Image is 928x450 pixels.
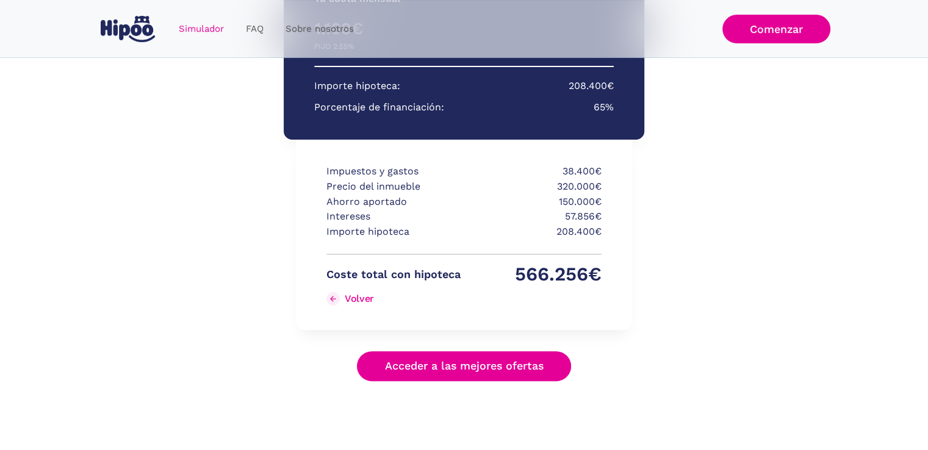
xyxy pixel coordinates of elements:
p: Coste total con hipoteca [326,267,461,282]
p: 38.400€ [467,164,602,179]
p: Importe hipoteca [326,224,461,240]
p: Porcentaje de financiación: [314,100,444,115]
a: Acceder a las mejores ofertas [357,351,572,381]
p: 208.400€ [467,224,602,240]
div: Volver [345,293,374,304]
p: Precio del inmueble [326,179,461,195]
p: 566.256€ [467,267,602,282]
a: Comenzar [722,15,830,43]
a: Volver [326,289,461,309]
p: 320.000€ [467,179,602,195]
p: Impuestos y gastos [326,164,461,179]
p: Importe hipoteca: [314,79,400,94]
p: 208.400€ [569,79,614,94]
p: 150.000€ [467,195,602,210]
a: Sobre nosotros [275,17,365,41]
p: 57.856€ [467,209,602,224]
a: Simulador [168,17,235,41]
p: Intereses [326,209,461,224]
a: FAQ [235,17,275,41]
a: home [98,11,158,47]
p: Ahorro aportado [326,195,461,210]
p: 65% [594,100,614,115]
